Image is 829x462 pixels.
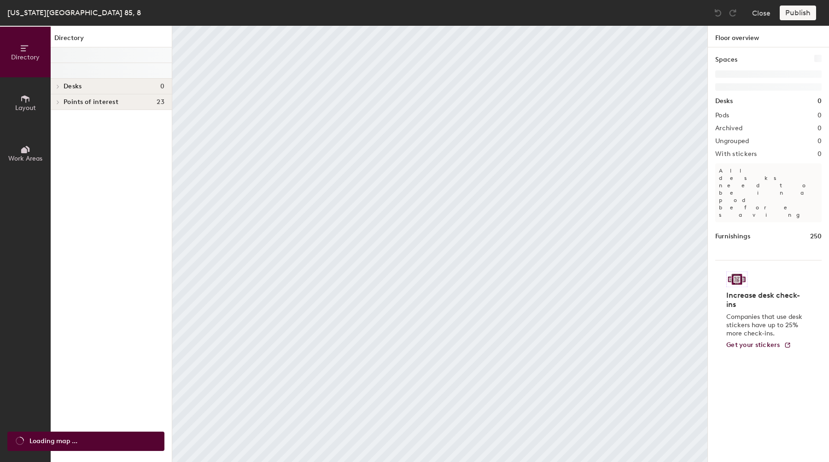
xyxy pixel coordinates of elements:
img: Sticker logo [726,271,747,287]
h2: 0 [817,125,822,132]
button: Close [752,6,771,20]
h1: Floor overview [708,26,829,47]
a: Get your stickers [726,341,791,349]
span: 0 [160,83,164,90]
p: Companies that use desk stickers have up to 25% more check-ins. [726,313,805,338]
h1: Desks [715,96,733,106]
span: Get your stickers [726,341,780,349]
h1: 0 [817,96,822,106]
span: 23 [157,98,164,106]
h2: Archived [715,125,742,132]
h2: 0 [817,138,822,145]
span: Desks [64,83,82,90]
canvas: Map [172,26,707,462]
span: Directory [11,53,40,61]
span: Work Areas [8,155,42,162]
h1: 250 [810,231,822,242]
h1: Directory [51,33,172,47]
h2: With stickers [715,150,757,158]
h2: 0 [817,112,822,119]
h2: Ungrouped [715,138,749,145]
h1: Furnishings [715,231,750,242]
h1: Spaces [715,55,737,65]
img: Redo [728,8,737,17]
h2: 0 [817,150,822,158]
img: Undo [713,8,723,17]
span: Loading map ... [29,436,77,446]
p: All desks need to be in a pod before saving [715,163,822,222]
div: [US_STATE][GEOGRAPHIC_DATA] 85, 8 [7,7,141,18]
span: Points of interest [64,98,118,106]
span: Layout [15,104,36,112]
h2: Pods [715,112,729,119]
h4: Increase desk check-ins [726,291,805,309]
